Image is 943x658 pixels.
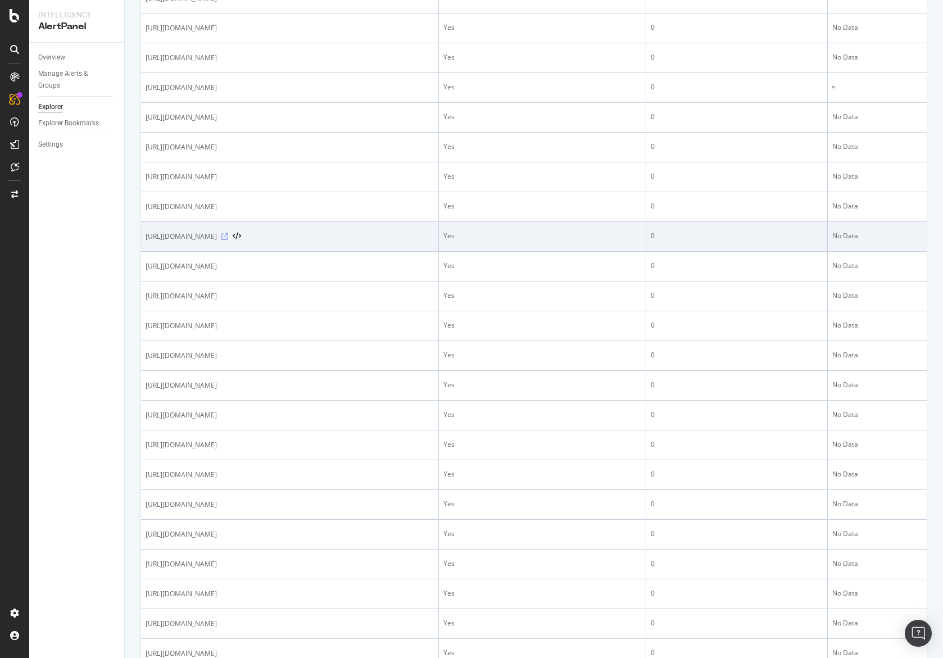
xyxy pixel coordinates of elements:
div: No Data [832,201,922,211]
div: Yes [443,499,641,509]
span: [URL][DOMAIN_NAME] [146,350,217,361]
div: Yes [443,201,641,211]
div: 0 [651,469,823,479]
div: Settings [38,139,63,151]
span: [URL][DOMAIN_NAME] [146,291,217,302]
div: Yes [443,231,641,241]
div: 0 [651,231,823,241]
div: 0 [651,410,823,420]
div: No Data [832,320,922,330]
div: 0 [651,22,823,33]
div: Yes [443,410,641,420]
div: Explorer Bookmarks [38,117,99,129]
div: No Data [832,22,922,33]
div: 0 [651,588,823,598]
div: Yes [443,82,641,92]
div: Yes [443,261,641,271]
div: No Data [832,350,922,360]
span: [URL][DOMAIN_NAME] [146,22,217,34]
div: Overview [38,52,65,63]
div: No Data [832,439,922,450]
div: Yes [443,439,641,450]
div: Manage Alerts & Groups [38,68,106,92]
div: No Data [832,559,922,569]
a: Manage Alerts & Groups [38,68,116,92]
div: 0 [651,201,823,211]
div: No Data [832,291,922,301]
div: No Data [832,142,922,152]
div: No Data [832,648,922,658]
span: [URL][DOMAIN_NAME] [146,231,217,242]
div: 0 [651,529,823,539]
div: Yes [443,112,641,122]
a: Visit Online Page [221,233,228,240]
span: [URL][DOMAIN_NAME] [146,439,217,451]
div: Yes [443,171,641,181]
div: AlertPanel [38,20,115,33]
a: Overview [38,52,116,63]
div: Yes [443,291,641,301]
div: No Data [832,410,922,420]
span: [URL][DOMAIN_NAME] [146,112,217,123]
div: 0 [651,618,823,628]
span: [URL][DOMAIN_NAME] [146,201,217,212]
span: [URL][DOMAIN_NAME] [146,559,217,570]
div: Yes [443,350,641,360]
div: 0 [651,82,823,92]
span: [URL][DOMAIN_NAME] [146,529,217,540]
button: View HTML Source [233,233,241,240]
div: Yes [443,380,641,390]
div: 0 [651,559,823,569]
div: No Data [832,499,922,509]
div: 0 [651,291,823,301]
div: Yes [443,320,641,330]
span: [URL][DOMAIN_NAME] [146,82,217,93]
div: Yes [443,22,641,33]
span: [URL][DOMAIN_NAME] [146,499,217,510]
div: Yes [443,588,641,598]
span: [URL][DOMAIN_NAME] [146,588,217,600]
div: 0 [651,320,823,330]
div: 0 [651,380,823,390]
div: No Data [832,469,922,479]
span: [URL][DOMAIN_NAME] [146,320,217,332]
span: [URL][DOMAIN_NAME] [146,410,217,421]
div: No Data [832,231,922,241]
div: Yes [443,142,641,152]
div: Yes [443,529,641,539]
a: Explorer Bookmarks [38,117,116,129]
div: No Data [832,171,922,181]
div: Yes [443,52,641,62]
span: [URL][DOMAIN_NAME] [146,142,217,153]
div: 0 [651,52,823,62]
div: Yes [443,618,641,628]
div: 0 [651,648,823,658]
div: No Data [832,112,922,122]
a: Explorer [38,101,116,113]
div: No Data [832,261,922,271]
span: [URL][DOMAIN_NAME] [146,171,217,183]
span: [URL][DOMAIN_NAME] [146,52,217,63]
div: Explorer [38,101,63,113]
div: Yes [443,559,641,569]
a: Settings [38,139,116,151]
span: [URL][DOMAIN_NAME] [146,618,217,629]
div: Yes [443,469,641,479]
span: [URL][DOMAIN_NAME] [146,469,217,480]
div: Yes [443,648,641,658]
div: 0 [651,439,823,450]
span: [URL][DOMAIN_NAME] [146,261,217,272]
div: Intelligence [38,9,115,20]
div: No Data [832,380,922,390]
div: No Data [832,588,922,598]
div: 0 [651,350,823,360]
span: [URL][DOMAIN_NAME] [146,380,217,391]
div: No Data [832,52,922,62]
div: 0 [651,261,823,271]
div: 0 [651,112,823,122]
div: No Data [832,618,922,628]
div: No Data [832,529,922,539]
div: Open Intercom Messenger [905,620,932,647]
div: 0 [651,499,823,509]
div: 0 [651,171,823,181]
